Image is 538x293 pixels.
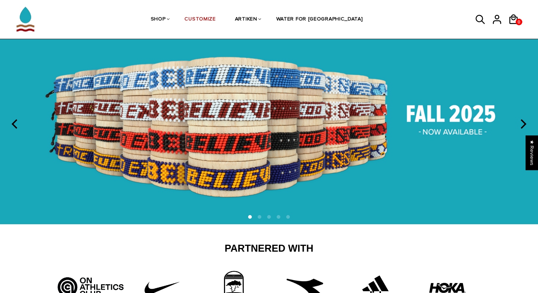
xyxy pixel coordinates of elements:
a: SHOP [151,0,166,39]
span: 0 [516,18,522,27]
div: Click to open Judge.me floating reviews tab [526,135,538,170]
a: WATER FOR [GEOGRAPHIC_DATA] [276,0,363,39]
a: 0 [516,19,522,25]
button: previous [7,116,23,132]
a: CUSTOMIZE [184,0,216,39]
a: ARTIKEN [235,0,257,39]
button: next [515,116,531,132]
h2: Partnered With [60,243,478,255]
